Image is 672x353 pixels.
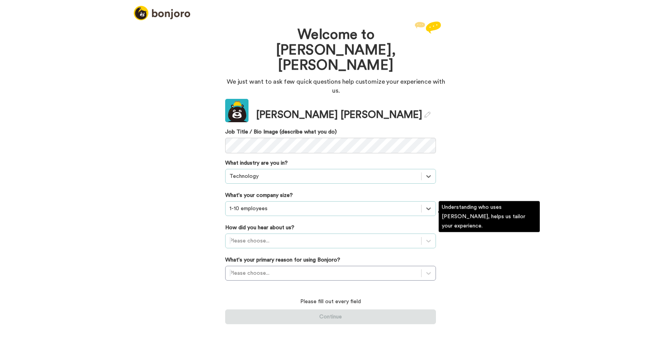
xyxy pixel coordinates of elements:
div: Understanding who uses [PERSON_NAME], helps us tailor your experience. [439,201,540,232]
label: What's your primary reason for using Bonjoro? [225,256,340,264]
h1: Welcome to [PERSON_NAME], [PERSON_NAME] [248,27,423,74]
button: Continue [225,309,436,324]
div: [PERSON_NAME] [PERSON_NAME] [256,108,430,122]
p: We just want to ask few quick questions help customize your experience with us. [225,77,447,95]
label: Job Title / Bio Image (describe what you do) [225,128,436,136]
img: logo_full.png [134,6,190,20]
label: What's your company size? [225,191,293,199]
img: reply.svg [415,21,441,33]
label: What industry are you in? [225,159,288,167]
p: Please fill out every field [225,298,436,306]
label: How did you hear about us? [225,224,294,232]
